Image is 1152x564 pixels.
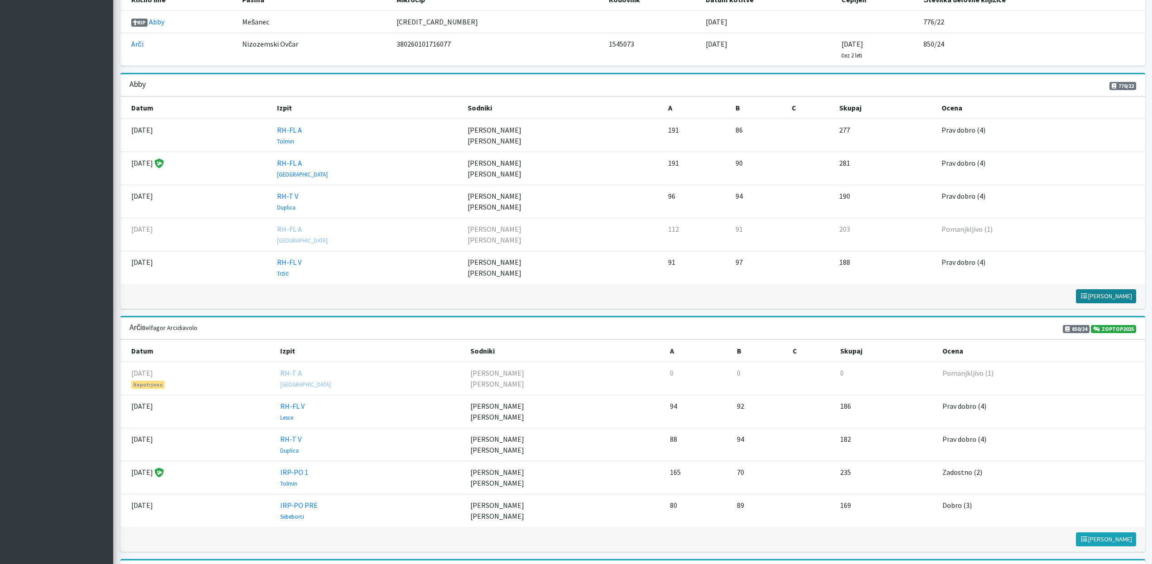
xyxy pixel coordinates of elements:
td: 165 [664,461,731,494]
td: [PERSON_NAME] [PERSON_NAME] [462,218,663,251]
td: Zadostno (2) [937,461,1145,494]
td: 235 [835,461,937,494]
td: 94 [731,428,787,461]
td: [PERSON_NAME] [PERSON_NAME] [462,251,663,284]
small: čez 2 leti [841,52,862,59]
th: Izpit [275,340,465,362]
td: 70 [731,461,787,494]
td: 186 [835,395,937,428]
td: 188 [834,251,936,284]
td: [DATE] [120,494,275,527]
td: [DATE] [700,33,836,66]
button: [PERSON_NAME] [1076,532,1136,546]
a: RH-T A [GEOGRAPHIC_DATA] [280,368,331,388]
h3: Abby [129,80,146,89]
td: 281 [834,152,936,185]
td: [PERSON_NAME] [PERSON_NAME] [465,461,664,494]
td: 86 [730,119,786,152]
th: Datum [120,97,272,119]
th: Izpit [272,97,462,119]
td: [DATE] [120,251,272,284]
td: 89 [731,494,787,527]
td: [DATE] [700,11,836,33]
th: A [663,97,730,119]
a: ZOPTOP2025 [1091,325,1136,333]
a: Abby [149,17,164,26]
td: 203 [834,218,936,251]
a: RH-T V Duplica [280,435,301,454]
td: [DATE] [120,185,272,218]
td: 0 [664,362,731,395]
h3: Arči [129,323,198,332]
td: 182 [835,428,937,461]
td: 380260101716077 [391,33,604,66]
td: Pomanjkljivo (1) [936,218,1145,251]
td: 850/24 [918,33,1145,66]
td: Prav dobro (4) [936,185,1145,218]
td: 776/22 [918,11,1145,33]
td: 169 [835,494,937,527]
a: Arči [131,39,143,48]
small: Tolmin [277,138,294,145]
small: [GEOGRAPHIC_DATA] [277,237,328,244]
td: 90 [730,152,786,185]
th: Datum [120,340,275,362]
small: Belfagor Arcidiavolo [142,324,197,332]
td: Prav dobro (4) [936,251,1145,284]
span: RIP [131,19,148,27]
small: Duplica [280,447,299,454]
td: [PERSON_NAME] [PERSON_NAME] [462,185,663,218]
td: 91 [730,218,786,251]
td: 0 [835,362,937,395]
a: RH-FL V Tržič [277,258,301,277]
td: 277 [834,119,936,152]
td: [PERSON_NAME] [PERSON_NAME] [462,152,663,185]
td: 94 [730,185,786,218]
td: Prav dobro (4) [937,395,1145,428]
th: C [786,97,834,119]
td: [DATE] [120,461,275,494]
td: [DATE] [120,218,272,251]
td: [PERSON_NAME] [PERSON_NAME] [462,119,663,152]
span: Značko je podelil sodnik Mateja Nolimal. [153,159,164,167]
td: 1545073 [603,33,700,66]
th: Ocena [937,340,1145,362]
a: RH-FL A [GEOGRAPHIC_DATA] [277,158,328,178]
span: Značko je podelil sodnik Matej Velikonja. [153,468,164,477]
small: Duplica [277,204,296,211]
td: 112 [663,218,730,251]
td: Prav dobro (4) [936,119,1145,152]
td: [DATE] [120,152,272,185]
td: 96 [663,185,730,218]
td: [DATE] [120,395,275,428]
a: RH-FL A Tolmin [277,125,302,145]
a: IRP-PO PRE Sebeborci [280,501,318,521]
small: [GEOGRAPHIC_DATA] [277,171,328,178]
td: Mešanec [237,11,391,33]
small: Sebeborci [280,513,304,520]
th: B [731,340,787,362]
td: 0 [731,362,787,395]
td: Pomanjkljivo (1) [937,362,1145,395]
span: 776/22 [1109,82,1136,90]
span: [PERSON_NAME] [1080,292,1132,300]
td: Nizozemski Ovčar [237,33,391,66]
td: Prav dobro (4) [937,428,1145,461]
th: Skupaj [835,340,937,362]
span: 850/24 [1063,325,1090,333]
td: [CREDIT_CARD_NUMBER] [391,11,604,33]
td: [DATE] [120,119,272,152]
th: Ocena [936,97,1145,119]
th: Sodniki [462,97,663,119]
td: 91 [663,251,730,284]
td: Dobro (3) [937,494,1145,527]
a: RH-FL V Lesce [280,401,305,421]
td: 88 [664,428,731,461]
a: IRP-PO 1 Tolmin [280,468,308,488]
small: Tržič [277,270,289,277]
td: 191 [663,152,730,185]
a: RH-T V Duplica [277,191,298,211]
td: 80 [664,494,731,527]
th: Sodniki [465,340,664,362]
td: [PERSON_NAME] [PERSON_NAME] [465,428,664,461]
